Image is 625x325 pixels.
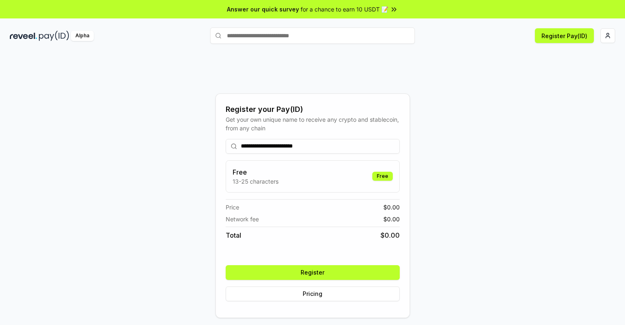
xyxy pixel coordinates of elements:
[380,230,400,240] span: $ 0.00
[226,265,400,280] button: Register
[226,230,241,240] span: Total
[233,177,279,186] p: 13-25 characters
[372,172,393,181] div: Free
[39,31,69,41] img: pay_id
[383,203,400,211] span: $ 0.00
[226,203,239,211] span: Price
[233,167,279,177] h3: Free
[383,215,400,223] span: $ 0.00
[301,5,388,14] span: for a chance to earn 10 USDT 📝
[226,115,400,132] div: Get your own unique name to receive any crypto and stablecoin, from any chain
[227,5,299,14] span: Answer our quick survey
[226,286,400,301] button: Pricing
[10,31,37,41] img: reveel_dark
[535,28,594,43] button: Register Pay(ID)
[226,104,400,115] div: Register your Pay(ID)
[226,215,259,223] span: Network fee
[71,31,94,41] div: Alpha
